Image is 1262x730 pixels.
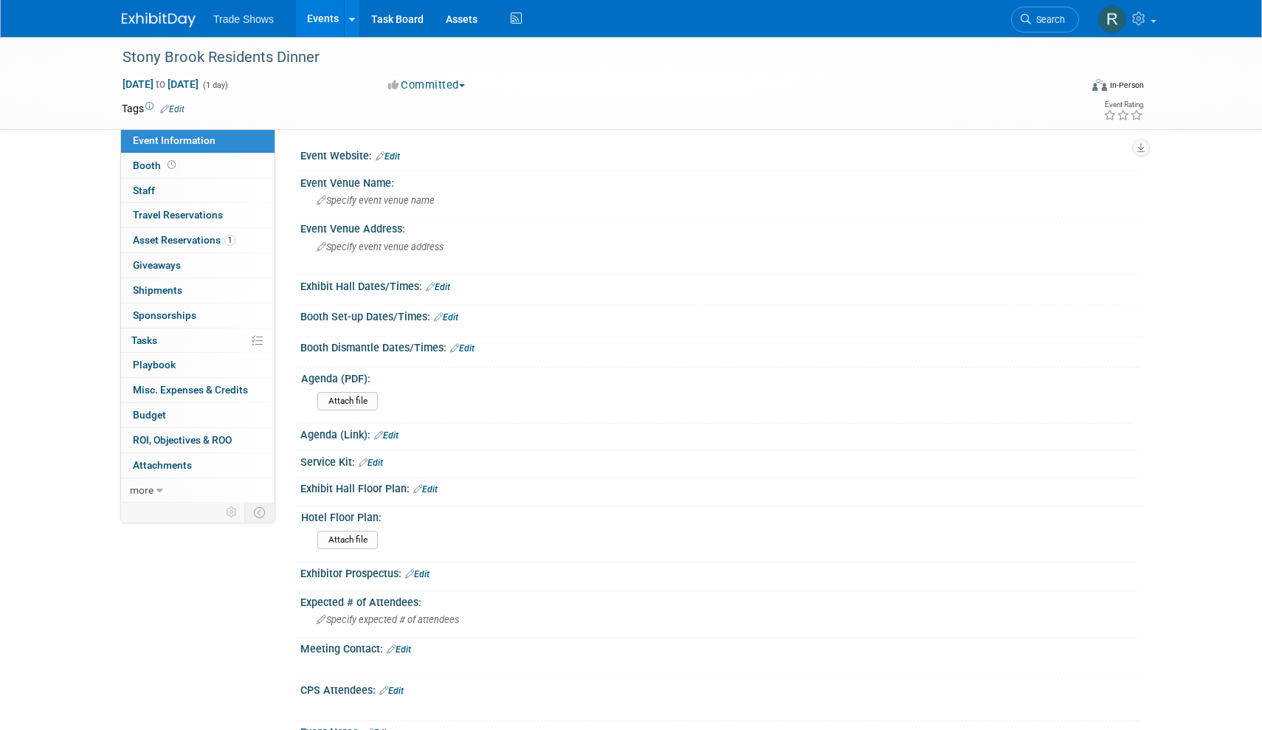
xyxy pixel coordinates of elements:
[245,503,275,522] td: Toggle Event Tabs
[121,353,275,377] a: Playbook
[133,359,176,371] span: Playbook
[374,430,399,441] a: Edit
[300,424,1140,443] div: Agenda (Link):
[121,378,275,402] a: Misc. Expenses & Credits
[405,569,430,579] a: Edit
[224,235,235,246] span: 1
[1092,79,1107,91] img: Format-Inperson.png
[213,13,274,25] span: Trade Shows
[992,77,1144,99] div: Event Format
[133,459,192,471] span: Attachments
[133,434,232,446] span: ROI, Objectives & ROO
[359,458,383,468] a: Edit
[133,234,235,246] span: Asset Reservations
[300,172,1140,190] div: Event Venue Name:
[122,101,185,116] td: Tags
[434,312,458,323] a: Edit
[300,145,1140,164] div: Event Website:
[300,679,1140,698] div: CPS Attendees:
[1098,5,1126,33] img: Rachel Murphy
[121,328,275,353] a: Tasks
[122,78,199,91] span: [DATE] [DATE]
[450,343,475,354] a: Edit
[301,368,1134,386] div: Agenda (PDF):
[121,203,275,227] a: Travel Reservations
[426,282,450,292] a: Edit
[133,409,166,421] span: Budget
[300,638,1140,657] div: Meeting Contact:
[219,503,245,522] td: Personalize Event Tab Strip
[154,78,168,90] span: to
[121,278,275,303] a: Shipments
[133,185,155,196] span: Staff
[131,334,157,346] span: Tasks
[121,428,275,452] a: ROI, Objectives & ROO
[300,562,1140,582] div: Exhibitor Prospectus:
[300,306,1140,325] div: Booth Set-up Dates/Times:
[387,644,411,655] a: Edit
[117,44,1057,71] div: Stony Brook Residents Dinner
[201,80,228,90] span: (1 day)
[121,128,275,153] a: Event Information
[1011,7,1079,32] a: Search
[1103,101,1143,109] div: Event Rating
[133,134,215,146] span: Event Information
[300,451,1140,470] div: Service Kit:
[121,303,275,328] a: Sponsorships
[121,154,275,178] a: Booth
[165,159,179,171] span: Booth not reserved yet
[160,104,185,114] a: Edit
[1109,80,1144,91] div: In-Person
[121,179,275,203] a: Staff
[300,275,1140,295] div: Exhibit Hall Dates/Times:
[300,337,1140,356] div: Booth Dismantle Dates/Times:
[317,614,459,625] span: Specify expected # of attendees
[133,159,179,171] span: Booth
[121,403,275,427] a: Budget
[379,686,404,696] a: Edit
[383,78,471,93] button: Committed
[300,218,1140,236] div: Event Venue Address:
[300,478,1140,497] div: Exhibit Hall Floor Plan:
[121,453,275,478] a: Attachments
[317,241,444,252] span: Specify event venue address
[301,506,1134,525] div: Hotel Floor Plan:
[133,309,196,321] span: Sponsorships
[376,151,400,162] a: Edit
[133,209,223,221] span: Travel Reservations
[121,253,275,278] a: Giveaways
[121,228,275,252] a: Asset Reservations1
[1031,14,1065,25] span: Search
[300,591,1140,610] div: Expected # of Attendees:
[133,259,181,271] span: Giveaways
[317,195,435,206] span: Specify event venue name
[130,484,154,496] span: more
[133,284,182,296] span: Shipments
[413,484,438,495] a: Edit
[122,13,196,27] img: ExhibitDay
[121,478,275,503] a: more
[133,384,248,396] span: Misc. Expenses & Credits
